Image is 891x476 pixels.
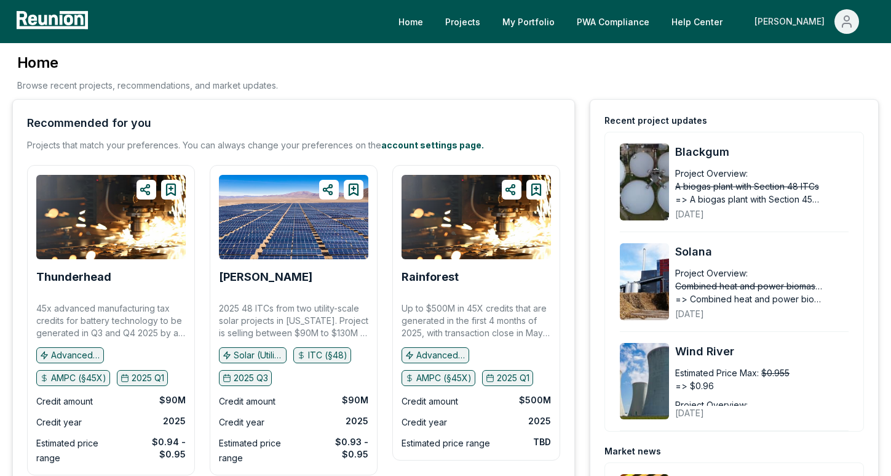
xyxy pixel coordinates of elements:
p: Advanced manufacturing [416,349,465,361]
p: 2025 Q1 [497,372,529,384]
div: [PERSON_NAME] [754,9,830,34]
p: Advanced manufacturing [51,349,100,361]
img: Thunderhead [36,175,186,259]
b: Rainforest [402,270,459,283]
span: => $0.96 [675,379,714,392]
a: [PERSON_NAME] [219,271,312,283]
a: PWA Compliance [567,9,659,34]
span: => Combined heat and power biomass plant with energy community and [MEDICAL_DATA] adder [675,292,823,305]
div: [DATE] [675,398,875,419]
div: [DATE] [675,299,875,320]
div: Market news [604,445,661,458]
a: Blackgum [675,143,875,161]
span: => A biogas plant with Section 45Z PTCs [675,193,823,206]
div: Recommended for you [27,115,151,132]
button: Solar (Utility) [219,347,287,363]
img: Solana [620,243,669,320]
img: Ridgeway [219,175,368,259]
div: Credit year [402,415,447,430]
span: Combined heat and power biomass plant with energy community adder [675,280,823,292]
button: 2025 Q3 [219,370,272,386]
div: Estimated price range [219,436,307,466]
span: $0.955 [761,366,790,379]
div: 2025 [346,415,368,427]
div: TBD [533,436,551,448]
a: Home [389,9,433,34]
a: My Portfolio [493,9,564,34]
p: AMPC (§45X) [51,372,106,384]
img: Wind River [620,343,669,420]
a: Thunderhead [36,271,111,283]
b: Thunderhead [36,270,111,283]
div: $0.93 - $0.95 [307,436,368,461]
span: Projects that match your preferences. You can always change your preferences on the [27,140,381,150]
button: [PERSON_NAME] [745,9,869,34]
b: [PERSON_NAME] [219,270,312,283]
p: AMPC (§45X) [416,372,472,384]
div: Credit year [219,415,264,430]
div: $90M [159,394,186,406]
div: Credit amount [219,394,275,409]
div: Project Overview: [675,167,748,180]
div: 2025 [163,415,186,427]
button: Advanced manufacturing [402,347,469,363]
div: Credit amount [36,394,93,409]
div: [DATE] [675,199,875,220]
a: Wind River [675,343,875,360]
p: ITC (§48) [308,349,347,361]
p: Solar (Utility) [234,349,283,361]
p: 2025 48 ITCs from two utility-scale solar projects in [US_STATE]. Project is selling between $90M... [219,302,368,339]
h3: Home [17,53,278,73]
button: Advanced manufacturing [36,347,104,363]
div: Credit amount [402,394,458,409]
a: Rainforest [402,271,459,283]
a: account settings page. [381,140,484,150]
p: 2025 Q3 [234,372,268,384]
div: Estimated price range [402,436,490,451]
button: 2025 Q1 [117,370,168,386]
img: Blackgum [620,143,669,220]
div: Estimated price range [36,436,124,466]
div: $0.94 - $0.95 [124,436,186,461]
div: Credit year [36,415,82,430]
div: $90M [342,394,368,406]
div: $500M [519,394,551,406]
div: 2025 [528,415,551,427]
a: Help Center [662,9,732,34]
div: Recent project updates [604,115,707,127]
nav: Main [389,9,879,34]
p: 2025 Q1 [132,372,164,384]
p: Up to $500M in 45X credits that are generated in the first 4 months of 2025, with transaction clo... [402,302,551,339]
div: Project Overview: [675,267,748,280]
div: Estimated Price Max: [675,366,759,379]
a: Solana [675,243,875,260]
img: Rainforest [402,175,551,259]
p: Browse recent projects, recommendations, and market updates. [17,79,278,92]
p: 45x advanced manufacturing tax credits for battery technology to be generated in Q3 and Q4 2025 b... [36,302,186,339]
a: Projects [435,9,490,34]
span: A biogas plant with Section 48 ITCs [675,180,819,193]
button: 2025 Q1 [482,370,533,386]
